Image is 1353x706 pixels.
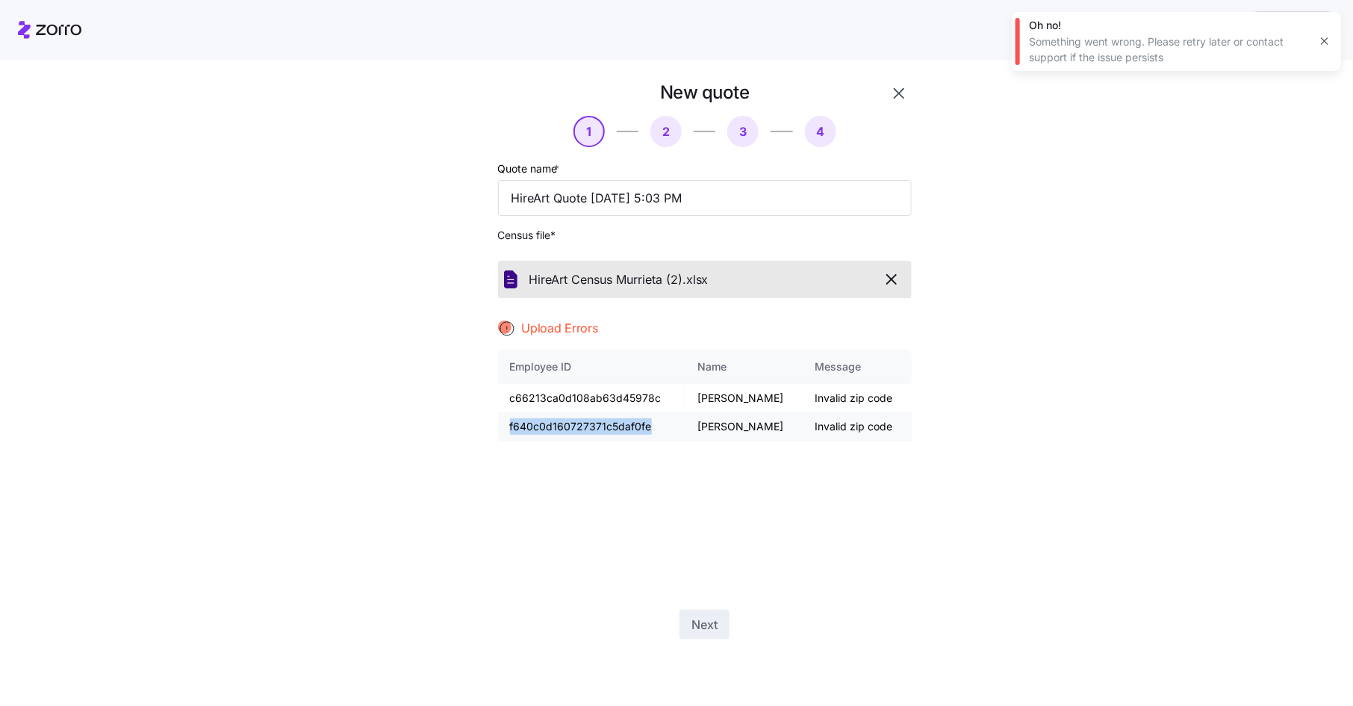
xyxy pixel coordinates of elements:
div: Name [697,359,791,375]
button: 3 [727,116,759,147]
span: xlsx [687,270,709,289]
button: 2 [650,116,682,147]
div: Something went wrong. Please retry later or contact support if the issue persists [1029,34,1308,65]
span: Next [691,616,718,634]
h1: New quote [660,81,750,104]
td: [PERSON_NAME] [685,412,803,442]
td: Invalid zip code [803,384,912,413]
button: 4 [805,116,836,147]
input: Quote name [498,180,912,216]
div: Message [815,359,900,375]
span: Census file * [498,228,912,243]
label: Quote name [498,161,563,177]
td: c66213ca0d108ab63d45978c [498,384,685,413]
button: 1 [573,116,605,147]
span: HireArt Census Murrieta (2). [529,270,687,289]
div: Oh no! [1029,18,1308,33]
button: Next [679,610,730,640]
td: Invalid zip code [803,412,912,442]
div: Employee ID [510,359,673,375]
td: [PERSON_NAME] [685,384,803,413]
span: Upload Errors [522,319,598,338]
td: f640c0d160727371c5daf0fe [498,412,685,442]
